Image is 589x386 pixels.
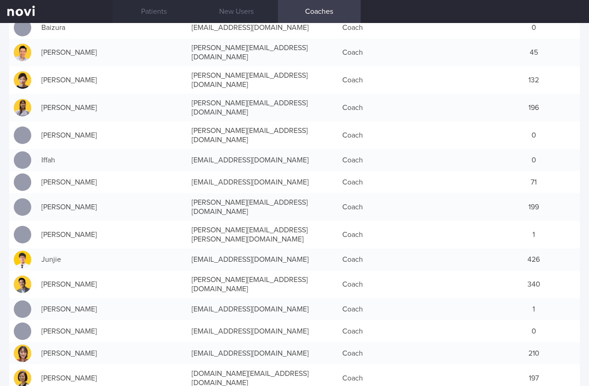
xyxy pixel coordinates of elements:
[488,151,580,169] div: 0
[488,198,580,216] div: 199
[488,225,580,244] div: 1
[338,151,488,169] div: Coach
[187,18,337,37] div: [EMAIL_ADDRESS][DOMAIN_NAME]
[187,250,337,269] div: [EMAIL_ADDRESS][DOMAIN_NAME]
[37,71,187,89] div: [PERSON_NAME]
[488,322,580,340] div: 0
[488,126,580,144] div: 0
[37,322,187,340] div: [PERSON_NAME]
[488,173,580,191] div: 71
[37,18,187,37] div: Baizura
[187,151,337,169] div: [EMAIL_ADDRESS][DOMAIN_NAME]
[338,344,488,363] div: Coach
[488,344,580,363] div: 210
[488,98,580,117] div: 196
[37,300,187,318] div: [PERSON_NAME]
[37,344,187,363] div: [PERSON_NAME]
[37,43,187,62] div: [PERSON_NAME]
[187,322,337,340] div: [EMAIL_ADDRESS][DOMAIN_NAME]
[187,300,337,318] div: [EMAIL_ADDRESS][DOMAIN_NAME]
[187,66,337,94] div: [PERSON_NAME][EMAIL_ADDRESS][DOMAIN_NAME]
[338,225,488,244] div: Coach
[488,275,580,294] div: 340
[37,173,187,191] div: [PERSON_NAME]
[187,173,337,191] div: [EMAIL_ADDRESS][DOMAIN_NAME]
[187,344,337,363] div: [EMAIL_ADDRESS][DOMAIN_NAME]
[338,198,488,216] div: Coach
[338,300,488,318] div: Coach
[338,173,488,191] div: Coach
[187,193,337,221] div: [PERSON_NAME][EMAIL_ADDRESS][DOMAIN_NAME]
[488,43,580,62] div: 45
[338,71,488,89] div: Coach
[488,300,580,318] div: 1
[488,18,580,37] div: 0
[338,250,488,269] div: Coach
[187,39,337,66] div: [PERSON_NAME][EMAIL_ADDRESS][DOMAIN_NAME]
[37,126,187,144] div: [PERSON_NAME]
[488,71,580,89] div: 132
[187,271,337,298] div: [PERSON_NAME][EMAIL_ADDRESS][DOMAIN_NAME]
[187,94,337,121] div: [PERSON_NAME][EMAIL_ADDRESS][DOMAIN_NAME]
[37,198,187,216] div: [PERSON_NAME]
[338,275,488,294] div: Coach
[338,18,488,37] div: Coach
[488,250,580,269] div: 426
[187,221,337,248] div: [PERSON_NAME][EMAIL_ADDRESS][PERSON_NAME][DOMAIN_NAME]
[187,121,337,149] div: [PERSON_NAME][EMAIL_ADDRESS][DOMAIN_NAME]
[37,250,187,269] div: Junjie
[338,126,488,144] div: Coach
[37,98,187,117] div: [PERSON_NAME]
[338,43,488,62] div: Coach
[37,275,187,294] div: [PERSON_NAME]
[37,151,187,169] div: Iffah
[338,322,488,340] div: Coach
[338,98,488,117] div: Coach
[37,225,187,244] div: [PERSON_NAME]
